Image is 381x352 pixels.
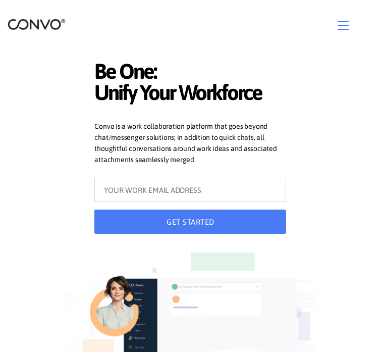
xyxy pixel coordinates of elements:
input: YOUR WORK EMAIL ADDRESS [94,178,286,202]
span: Unify Your Workforce [94,82,286,106]
button: GET STARTED [94,210,286,234]
img: logo_2.png [8,18,66,30]
p: Convo is a work collaboration platform that goes beyond chat/messenger solutions; in addition to ... [94,121,286,168]
span: Be One: [94,61,286,84]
